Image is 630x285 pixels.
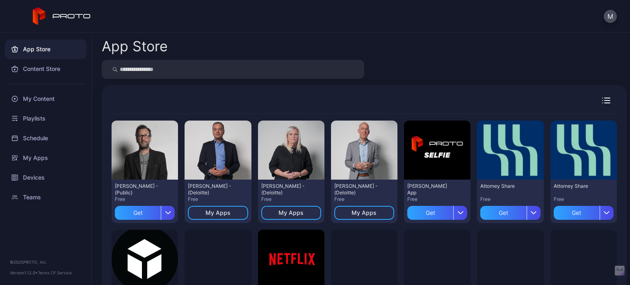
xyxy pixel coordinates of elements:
div: Free [261,196,321,203]
a: Devices [5,168,87,187]
button: My Apps [334,206,394,220]
a: Content Store [5,59,87,79]
div: Get [407,206,453,220]
div: Free [188,196,248,203]
div: Nicolai Andersen - (Deloitte) [334,183,379,196]
div: Heather Stockton - (Deloitte) [261,183,306,196]
a: My Content [5,89,87,109]
button: Get [480,203,540,220]
div: App Store [102,39,168,53]
div: Free [407,196,467,203]
button: Get [115,203,175,220]
div: My Apps [278,210,304,216]
div: Free [334,196,394,203]
a: Schedule [5,128,87,148]
a: App Store [5,39,87,59]
span: Version 1.12.0 • [10,270,38,275]
div: Free [554,196,614,203]
div: David N Persona - (Public) [115,183,160,196]
div: My Apps [352,210,377,216]
div: Attorney Share [554,183,599,189]
button: My Apps [261,206,321,220]
div: Get [480,206,526,220]
div: © 2025 PROTO, Inc. [10,259,82,265]
div: Attorney Share [480,183,525,189]
div: Free [480,196,540,203]
div: My Apps [205,210,231,216]
a: Teams [5,187,87,207]
div: Get [554,206,600,220]
button: M [604,10,617,23]
a: Playlists [5,109,87,128]
button: Get [554,203,614,220]
a: Terms Of Service [38,270,72,275]
div: Free [115,196,175,203]
div: David Selfie App [407,183,452,196]
div: Nitin Mittal - (Deloitte) [188,183,233,196]
div: Get [115,206,161,220]
button: Get [407,203,467,220]
a: My Apps [5,148,87,168]
button: My Apps [188,206,248,220]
